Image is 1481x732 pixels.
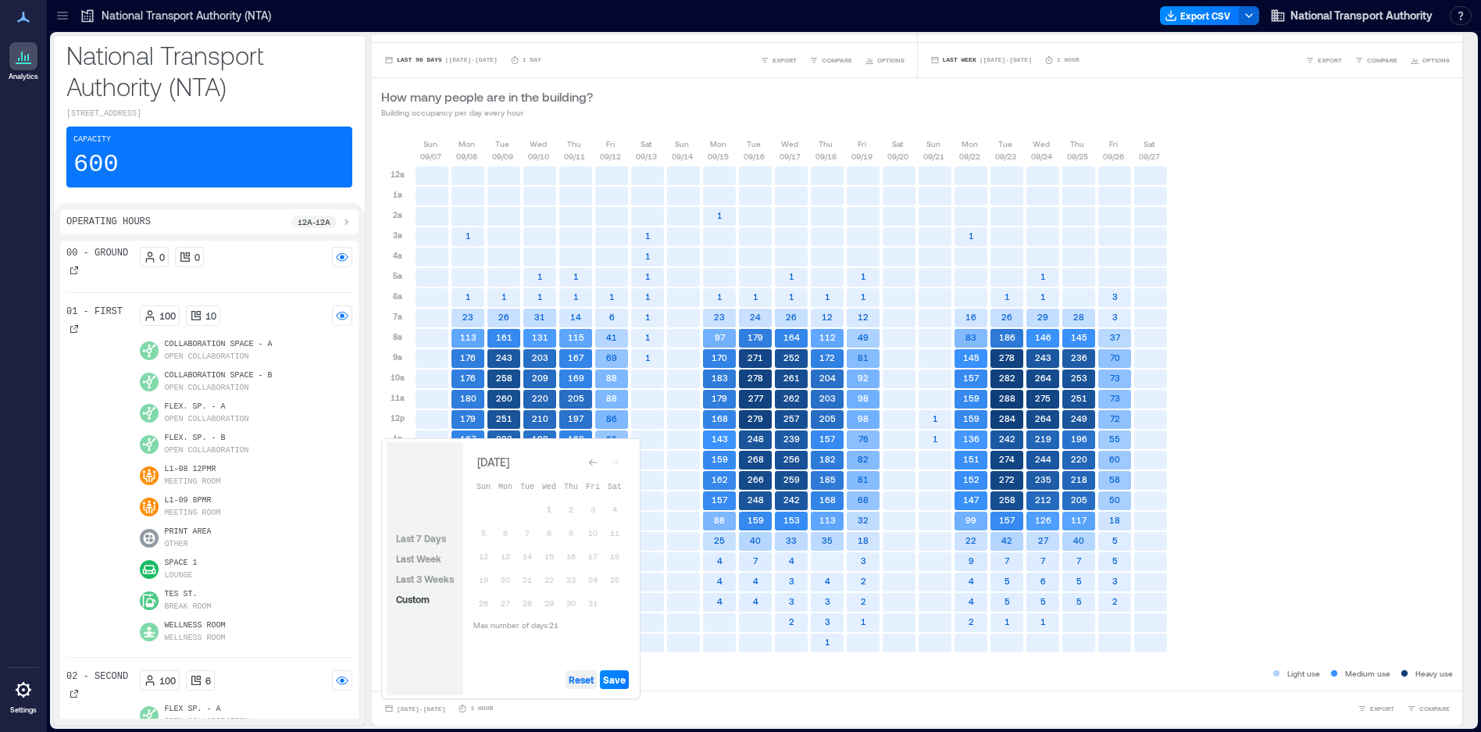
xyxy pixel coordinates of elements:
[1103,150,1124,162] p: 09/26
[1071,413,1087,423] text: 249
[1071,332,1087,342] text: 145
[165,338,273,351] p: Collaboration Space - A
[1031,150,1052,162] p: 09/24
[381,87,593,106] p: How many people are in the building?
[165,476,221,488] p: Meeting Room
[1071,434,1087,444] text: 196
[66,305,123,318] p: 01 - First
[537,291,543,302] text: 1
[815,150,837,162] p: 09/18
[750,312,761,322] text: 24
[393,188,402,201] p: 1a
[460,352,476,362] text: 176
[783,332,800,342] text: 164
[780,150,801,162] p: 09/17
[1354,701,1397,716] button: EXPORT
[783,413,800,423] text: 257
[819,454,836,464] text: 182
[858,332,869,342] text: 49
[757,52,800,68] button: EXPORT
[999,454,1015,464] text: 274
[393,310,402,323] p: 7a
[396,573,454,584] span: Last 3 Weeks
[789,271,794,281] text: 1
[748,393,764,403] text: 277
[609,312,615,322] text: 6
[1035,352,1051,362] text: 243
[999,434,1015,444] text: 242
[532,373,548,383] text: 209
[819,393,836,403] text: 203
[1404,701,1453,716] button: COMPARE
[858,495,869,505] text: 68
[1144,137,1154,150] p: Sat
[568,393,584,403] text: 205
[748,413,763,423] text: 279
[9,72,38,81] p: Analytics
[645,352,651,362] text: 1
[1071,373,1087,383] text: 253
[567,137,581,150] p: Thu
[708,150,729,162] p: 09/15
[1037,312,1048,322] text: 29
[645,230,651,241] text: 1
[641,137,651,150] p: Sat
[927,52,1035,68] button: Last Week |[DATE]-[DATE]
[748,352,763,362] text: 271
[391,371,405,384] p: 10a
[569,673,594,686] span: Reset
[933,434,938,444] text: 1
[710,137,726,150] p: Mon
[712,373,728,383] text: 183
[10,705,37,715] p: Settings
[1351,52,1401,68] button: COMPARE
[393,330,402,343] p: 8a
[1067,150,1088,162] p: 09/25
[1109,434,1120,444] text: 55
[1071,454,1087,464] text: 220
[783,454,800,464] text: 256
[822,312,833,322] text: 12
[965,312,976,322] text: 16
[165,370,273,382] p: Collaboration Space - B
[496,332,512,342] text: 161
[1407,52,1453,68] button: OPTIONS
[606,393,617,403] text: 88
[73,149,119,180] p: 600
[523,55,541,65] p: 1 Day
[570,312,581,322] text: 14
[963,373,980,383] text: 157
[963,454,980,464] text: 151
[825,291,830,302] text: 1
[999,332,1015,342] text: 186
[819,413,836,423] text: 205
[396,553,441,564] span: Last Week
[496,413,512,423] text: 251
[393,529,449,548] button: Last 7 Days
[460,373,476,383] text: 176
[582,475,604,497] th: Friday
[819,332,836,342] text: 112
[1033,137,1050,150] p: Wed
[892,137,903,150] p: Sat
[1071,352,1087,362] text: 236
[1265,3,1437,28] button: National Transport Authority
[783,495,800,505] text: 242
[717,210,723,220] text: 1
[538,475,560,497] th: Wednesday
[165,432,249,445] p: Flex. Sp. - B
[858,393,869,403] text: 98
[495,137,509,150] p: Tue
[165,401,249,413] p: Flex. Sp. - A
[783,434,800,444] text: 239
[520,483,534,491] span: Tue
[645,251,651,261] text: 1
[1005,291,1010,302] text: 1
[600,150,621,162] p: 09/12
[861,291,866,302] text: 1
[963,352,980,362] text: 145
[1110,352,1120,362] text: 70
[858,312,869,322] text: 12
[66,247,128,259] p: 00 - Ground
[1073,312,1084,322] text: 28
